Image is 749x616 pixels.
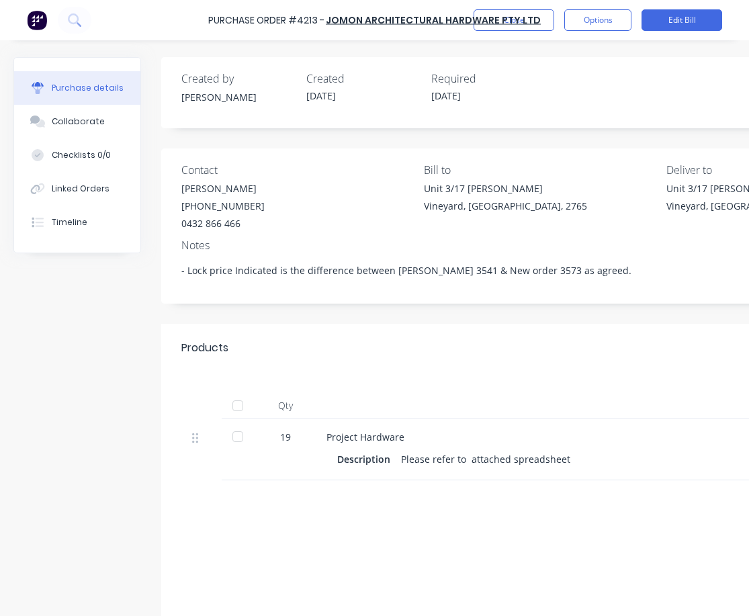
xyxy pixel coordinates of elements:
[564,9,631,31] button: Options
[52,216,87,228] div: Timeline
[181,71,296,87] div: Created by
[52,149,111,161] div: Checklists 0/0
[266,430,305,444] div: 19
[431,71,545,87] div: Required
[181,340,228,356] div: Products
[337,449,401,469] div: Description
[14,105,140,138] button: Collaborate
[326,13,541,27] a: Jomon Architectural Hardware Pty Ltd
[181,199,265,213] div: [PHONE_NUMBER]
[401,449,570,469] div: Please refer to attached spreadsheet
[181,181,265,195] div: [PERSON_NAME]
[52,183,109,195] div: Linked Orders
[424,181,587,195] div: Unit 3/17 [PERSON_NAME]
[474,9,554,31] button: Close
[14,206,140,239] button: Timeline
[27,10,47,30] img: Factory
[181,162,414,178] div: Contact
[306,71,421,87] div: Created
[52,82,124,94] div: Purchase details
[181,90,296,104] div: [PERSON_NAME]
[181,216,265,230] div: 0432 866 466
[14,172,140,206] button: Linked Orders
[642,9,722,31] button: Edit Bill
[208,13,324,28] div: Purchase Order #4213 -
[52,116,105,128] div: Collaborate
[14,138,140,172] button: Checklists 0/0
[255,392,316,419] div: Qty
[424,162,656,178] div: Bill to
[14,71,140,105] button: Purchase details
[424,199,587,213] div: Vineyard, [GEOGRAPHIC_DATA], 2765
